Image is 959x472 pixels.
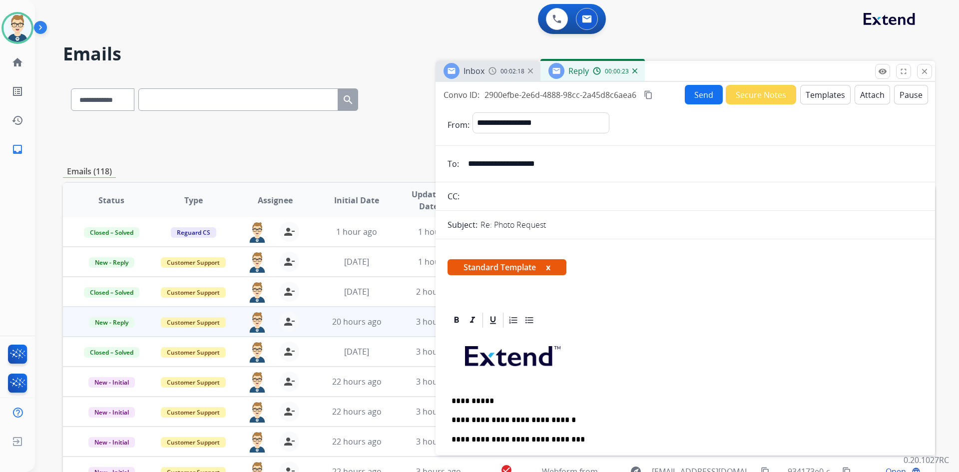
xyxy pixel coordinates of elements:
[416,316,461,327] span: 3 hours ago
[3,14,31,42] img: avatar
[800,85,851,104] button: Templates
[332,316,382,327] span: 20 hours ago
[161,347,226,358] span: Customer Support
[448,259,566,275] span: Standard Template
[685,85,723,104] button: Send
[247,402,267,423] img: agent-avatar
[63,165,116,178] p: Emails (118)
[161,257,226,268] span: Customer Support
[247,282,267,303] img: agent-avatar
[11,143,23,155] mat-icon: inbox
[546,261,550,273] button: x
[161,287,226,298] span: Customer Support
[920,67,929,76] mat-icon: close
[855,85,890,104] button: Attach
[283,436,295,448] mat-icon: person_remove
[161,317,226,328] span: Customer Support
[904,454,949,466] p: 0.20.1027RC
[247,372,267,393] img: agent-avatar
[11,114,23,126] mat-icon: history
[726,85,796,104] button: Secure Notes
[332,436,382,447] span: 22 hours ago
[334,194,379,206] span: Initial Date
[448,119,470,131] p: From:
[464,65,484,76] span: Inbox
[418,256,459,267] span: 1 hour ago
[448,190,460,202] p: CC:
[449,313,464,328] div: Bold
[506,313,521,328] div: Ordered List
[88,377,135,388] span: New - Initial
[336,226,377,237] span: 1 hour ago
[89,317,134,328] span: New - Reply
[11,56,23,68] mat-icon: home
[484,89,636,100] span: 2900efbe-2e6d-4888-98cc-2a45d8c6aea6
[448,219,478,231] p: Subject:
[283,406,295,418] mat-icon: person_remove
[283,286,295,298] mat-icon: person_remove
[247,432,267,453] img: agent-avatar
[644,90,653,99] mat-icon: content_copy
[480,219,546,231] p: Re: Photo Request
[416,346,461,357] span: 3 hours ago
[500,67,524,75] span: 00:02:18
[332,376,382,387] span: 22 hours ago
[161,377,226,388] span: Customer Support
[416,436,461,447] span: 3 hours ago
[448,158,459,170] p: To:
[568,65,589,76] span: Reply
[344,256,369,267] span: [DATE]
[247,312,267,333] img: agent-avatar
[444,89,479,101] p: Convo ID:
[84,227,139,238] span: Closed – Solved
[283,316,295,328] mat-icon: person_remove
[11,85,23,97] mat-icon: list_alt
[344,286,369,297] span: [DATE]
[171,227,216,238] span: Reguard CS
[894,85,928,104] button: Pause
[184,194,203,206] span: Type
[878,67,887,76] mat-icon: remove_red_eye
[332,406,382,417] span: 22 hours ago
[161,407,226,418] span: Customer Support
[485,313,500,328] div: Underline
[522,313,537,328] div: Bullet List
[283,226,295,238] mat-icon: person_remove
[247,222,267,243] img: agent-avatar
[247,342,267,363] img: agent-avatar
[63,44,935,64] h2: Emails
[416,376,461,387] span: 3 hours ago
[283,376,295,388] mat-icon: person_remove
[98,194,124,206] span: Status
[899,67,908,76] mat-icon: fullscreen
[161,437,226,448] span: Customer Support
[88,407,135,418] span: New - Initial
[416,286,461,297] span: 2 hours ago
[406,188,452,212] span: Updated Date
[283,346,295,358] mat-icon: person_remove
[344,346,369,357] span: [DATE]
[342,94,354,106] mat-icon: search
[84,287,139,298] span: Closed – Solved
[416,406,461,417] span: 3 hours ago
[89,257,134,268] span: New - Reply
[418,226,459,237] span: 1 hour ago
[605,67,629,75] span: 00:00:23
[258,194,293,206] span: Assignee
[84,347,139,358] span: Closed – Solved
[247,252,267,273] img: agent-avatar
[88,437,135,448] span: New - Initial
[465,313,480,328] div: Italic
[283,256,295,268] mat-icon: person_remove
